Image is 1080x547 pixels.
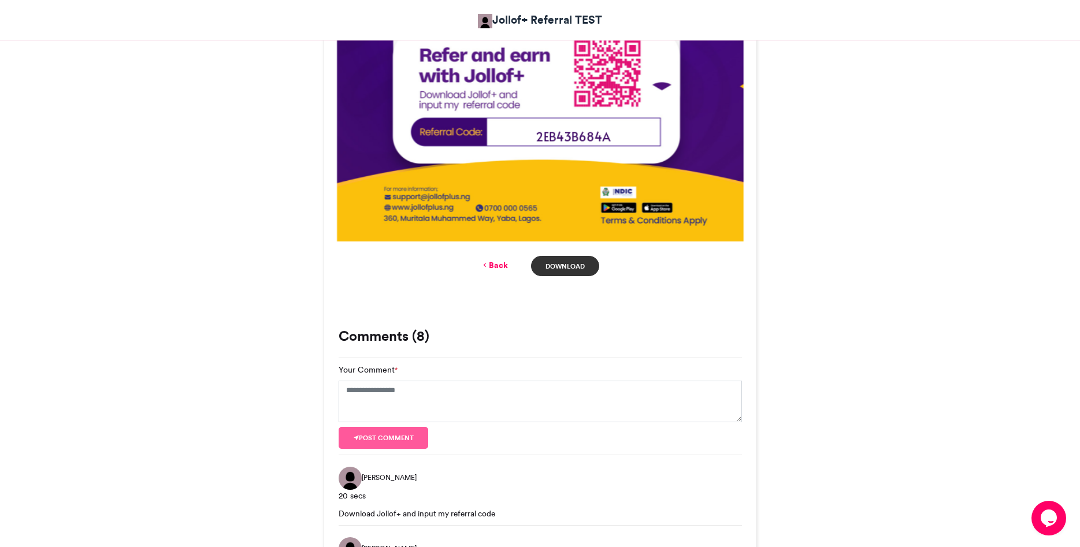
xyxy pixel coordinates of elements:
span: [PERSON_NAME] [362,472,417,483]
img: SAMSON [339,467,362,490]
a: Jollof+ Referral TEST [478,12,602,28]
iframe: chat widget [1031,501,1068,535]
img: Jollof+ Referral TEST [478,14,492,28]
button: Post comment [339,427,429,449]
a: Back [481,259,508,271]
div: 20 secs [339,490,742,502]
div: Download Jollof+ and input my referral code [339,508,742,519]
a: Download [531,256,599,276]
h3: Comments (8) [339,329,742,343]
label: Your Comment [339,364,398,376]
